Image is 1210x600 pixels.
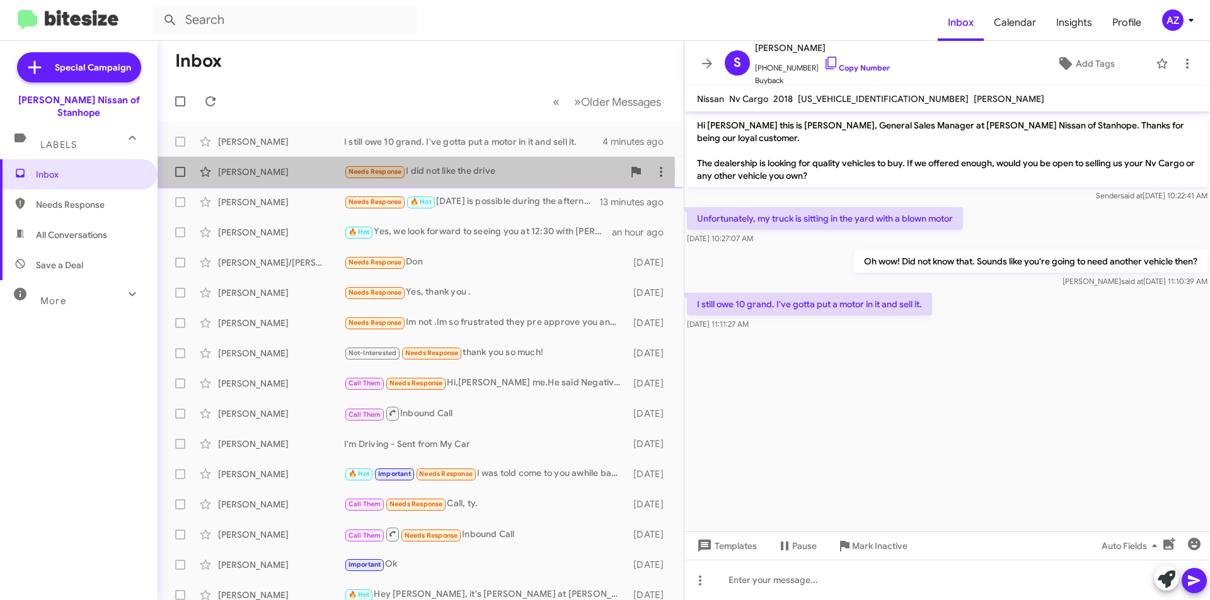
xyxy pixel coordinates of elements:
span: Needs Response [405,349,459,357]
div: [PERSON_NAME]/[PERSON_NAME] [218,256,344,269]
button: Add Tags [1020,52,1149,75]
button: Pause [767,535,827,557]
h1: Inbox [175,51,222,71]
span: Call Them [349,500,381,508]
div: [DATE] [627,286,674,299]
span: Call Them [349,379,381,387]
div: Inbound Call [344,526,627,542]
input: Search [153,5,417,35]
span: [US_VEHICLE_IDENTIFICATION_NUMBER] [798,93,969,105]
span: [DATE] 10:27:07 AM [687,234,753,243]
div: [PERSON_NAME] [218,226,344,239]
a: Profile [1102,4,1151,41]
div: [PERSON_NAME] [218,468,344,480]
span: Needs Response [36,198,143,211]
span: 🔥 Hot [410,198,432,206]
button: Previous [545,89,567,115]
span: Templates [694,535,757,557]
button: AZ [1151,9,1196,31]
span: Important [378,470,411,478]
span: Call Them [349,410,381,419]
div: [DATE] [627,256,674,269]
span: Needs Response [349,167,402,176]
span: Nv Cargo [729,93,768,105]
p: Unfortunately, my truck is sitting in the yard with a blown motor [687,207,963,230]
div: [DATE] [627,377,674,390]
span: Important [349,560,381,569]
div: Inbound Call [344,405,627,421]
span: [PHONE_NUMBER] [755,55,890,74]
div: [PERSON_NAME] [218,407,344,420]
div: [PERSON_NAME] [218,135,344,148]
a: Insights [1046,4,1102,41]
a: Copy Number [824,63,890,72]
span: 🔥 Hot [349,591,370,599]
span: [PERSON_NAME] [DATE] 11:10:39 AM [1063,276,1207,286]
p: Oh wow! Did not know that. Sounds like you're going to need another vehicle then? [854,250,1207,273]
span: Labels [40,139,77,150]
div: [DATE] [627,468,674,480]
span: 🔥 Hot [349,228,370,236]
div: 13 minutes ago [599,196,674,208]
span: Sender [DATE] 10:22:41 AM [1096,191,1207,200]
button: Next [567,89,669,115]
span: Needs Response [349,198,402,206]
span: Save a Deal [36,259,83,271]
div: I'm Driving - Sent from My Car [344,438,627,450]
div: [DATE] [627,407,674,420]
span: Needs Response [389,379,443,387]
span: Needs Response [349,258,402,266]
span: said at [1121,276,1143,286]
span: 2018 [773,93,793,105]
span: Needs Response [349,288,402,297]
div: [DATE] is possible during the afternoon or you can send me some specials to look over in the mean... [344,195,599,209]
div: [DATE] [627,558,674,571]
div: [PERSON_NAME] [218,438,344,450]
span: All Conversations [36,229,107,241]
span: Not-Interested [349,349,397,357]
button: Templates [684,535,767,557]
div: I did not like the drive [344,164,623,179]
button: Mark Inactive [827,535,918,557]
div: [DATE] [627,317,674,329]
a: Inbox [938,4,984,41]
div: AZ [1162,9,1184,31]
nav: Page navigation example [546,89,669,115]
span: Nissan [697,93,724,105]
div: Yes, thank you . [344,285,627,300]
div: [PERSON_NAME] [218,317,344,329]
span: Needs Response [349,319,402,327]
div: [DATE] [627,498,674,511]
span: » [574,94,581,110]
div: an hour ago [612,226,674,239]
span: « [553,94,560,110]
span: S [734,53,741,73]
span: More [40,295,66,307]
div: Yes, we look forward to seeing you at 12:30 with [PERSON_NAME] [344,225,612,239]
span: Older Messages [581,95,661,109]
span: [DATE] 11:11:27 AM [687,319,749,329]
a: Calendar [984,4,1046,41]
button: Auto Fields [1092,535,1172,557]
div: 4 minutes ago [602,135,674,148]
div: I still owe 10 grand. I've gotta put a motor in it and sell it. [344,135,602,148]
span: [PERSON_NAME] [974,93,1044,105]
span: Pause [792,535,817,557]
div: [PERSON_NAME] [218,377,344,390]
span: Auto Fields [1102,535,1162,557]
div: Hi,[PERSON_NAME] me.He said Negative.Thanks for text. [344,376,627,390]
span: 🔥 Hot [349,470,370,478]
div: [DATE] [627,438,674,450]
span: [PERSON_NAME] [755,40,890,55]
p: I still owe 10 grand. I've gotta put a motor in it and sell it. [687,293,932,315]
span: said at [1121,191,1143,200]
div: thank you so much! [344,346,627,360]
span: Needs Response [405,531,458,540]
span: Buyback [755,74,890,87]
div: [DATE] [627,528,674,541]
span: Needs Response [389,500,443,508]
